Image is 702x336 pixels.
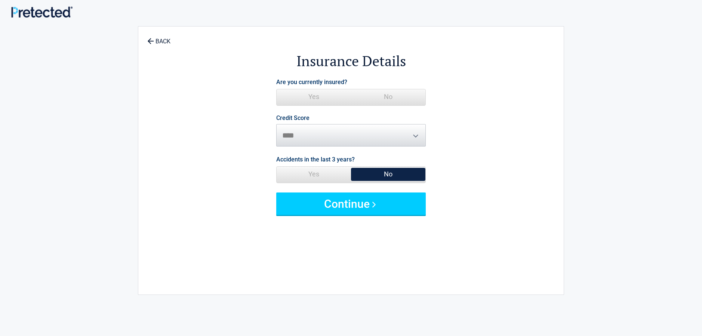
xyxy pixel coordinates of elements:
label: Credit Score [276,115,310,121]
span: No [351,167,425,182]
span: Yes [277,167,351,182]
label: Are you currently insured? [276,77,347,87]
a: BACK [146,31,172,44]
span: Yes [277,89,351,104]
img: Main Logo [11,6,73,18]
span: No [351,89,425,104]
label: Accidents in the last 3 years? [276,154,355,164]
h2: Insurance Details [179,52,523,71]
button: Continue [276,192,426,215]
